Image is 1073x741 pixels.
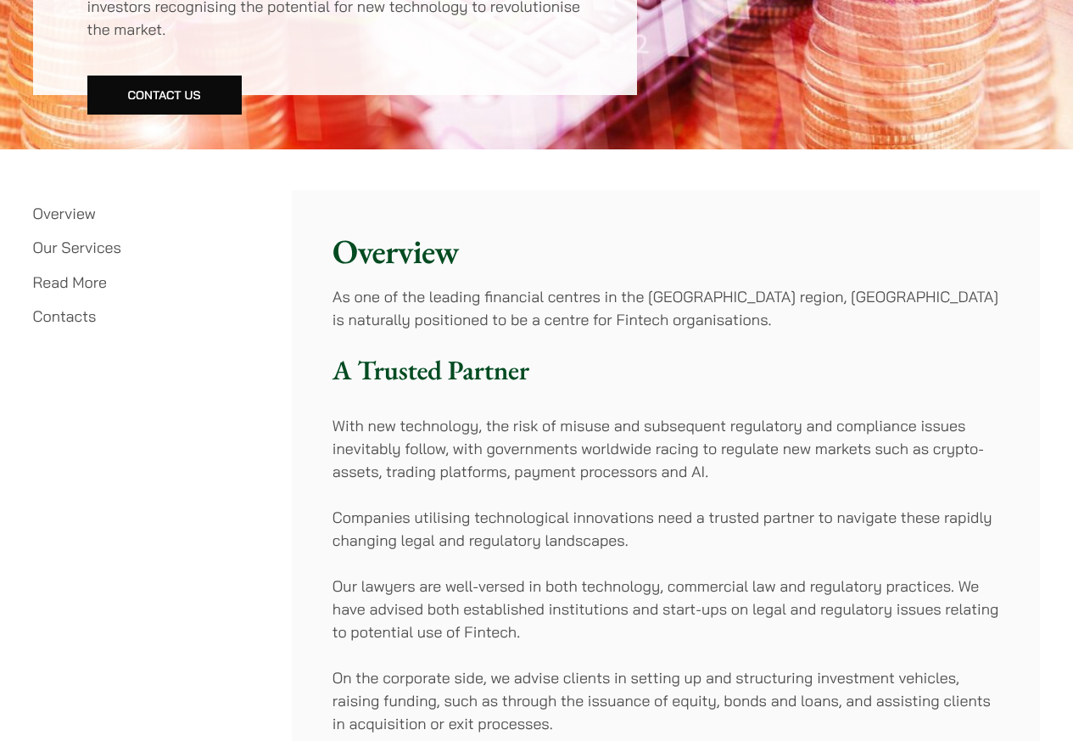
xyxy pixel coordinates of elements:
[333,575,999,643] p: Our lawyers are well-versed in both technology, commercial law and regulatory practices. We have ...
[33,238,121,257] a: Our Services
[333,666,999,735] p: On the corporate side, we advise clients in setting up and structuring investment vehicles, raisi...
[333,285,999,331] p: As one of the leading financial centres in the [GEOGRAPHIC_DATA] region, [GEOGRAPHIC_DATA] is nat...
[333,354,999,386] h3: A Trusted Partner
[33,306,97,326] a: Contacts
[33,204,96,223] a: Overview
[333,231,999,272] h2: Overview
[333,506,999,552] p: Companies utilising technological innovations need a trusted partner to navigate these rapidly ch...
[33,272,107,292] a: Read More
[333,414,999,483] p: With new technology, the risk of misuse and subsequent regulatory and compliance issues inevitabl...
[87,76,242,115] a: Contact Us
